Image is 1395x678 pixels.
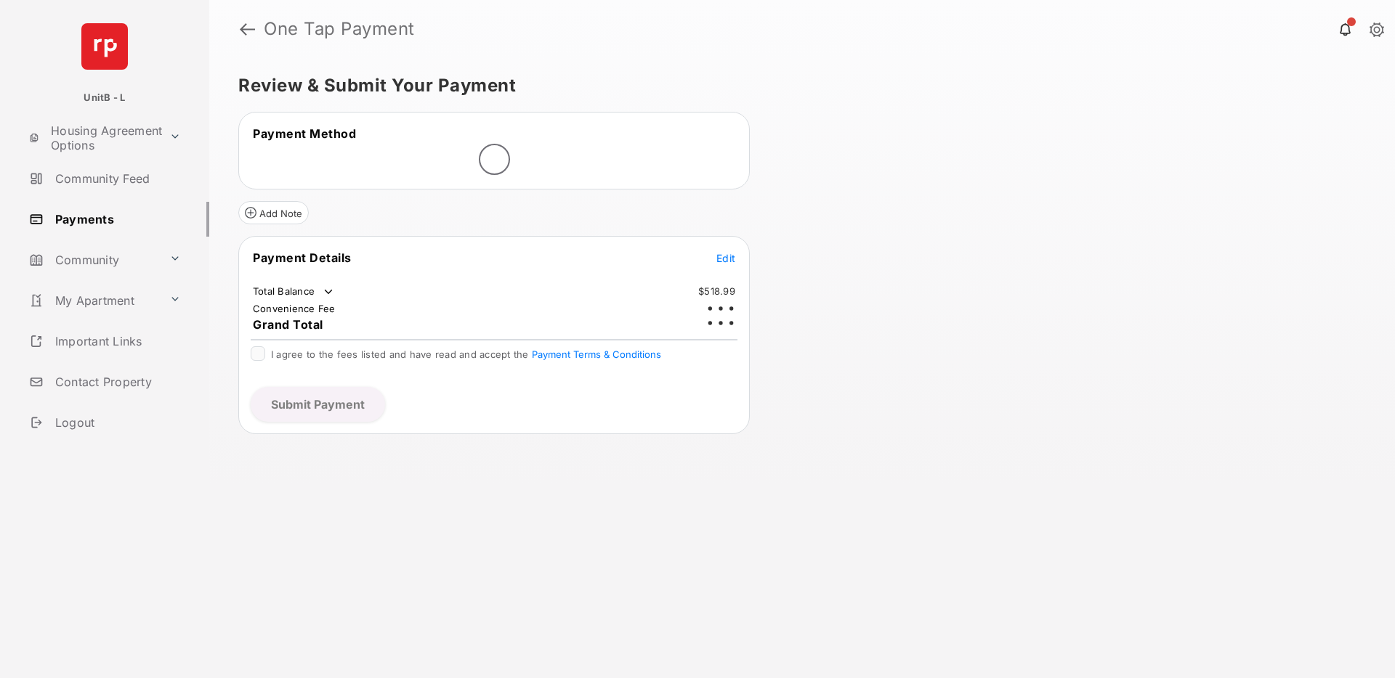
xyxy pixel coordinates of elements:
[716,252,735,264] span: Edit
[23,161,209,196] a: Community Feed
[697,285,736,298] td: $518.99
[252,302,336,315] td: Convenience Fee
[252,285,336,299] td: Total Balance
[23,202,209,237] a: Payments
[23,242,163,277] a: Community
[23,364,209,399] a: Contact Property
[716,250,735,265] button: Edit
[253,317,323,332] span: Grand Total
[84,91,125,105] p: UnitB - L
[23,121,163,155] a: Housing Agreement Options
[23,405,209,440] a: Logout
[264,20,415,38] strong: One Tap Payment
[238,77,1354,94] h5: Review & Submit Your Payment
[253,126,356,141] span: Payment Method
[23,324,187,359] a: Important Links
[271,348,661,360] span: I agree to the fees listed and have read and accept the
[251,387,385,422] button: Submit Payment
[238,201,309,224] button: Add Note
[81,23,128,70] img: svg+xml;base64,PHN2ZyB4bWxucz0iaHR0cDovL3d3dy53My5vcmcvMjAwMC9zdmciIHdpZHRoPSI2NCIgaGVpZ2h0PSI2NC...
[253,250,352,265] span: Payment Details
[532,348,661,360] button: I agree to the fees listed and have read and accept the
[23,283,163,318] a: My Apartment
